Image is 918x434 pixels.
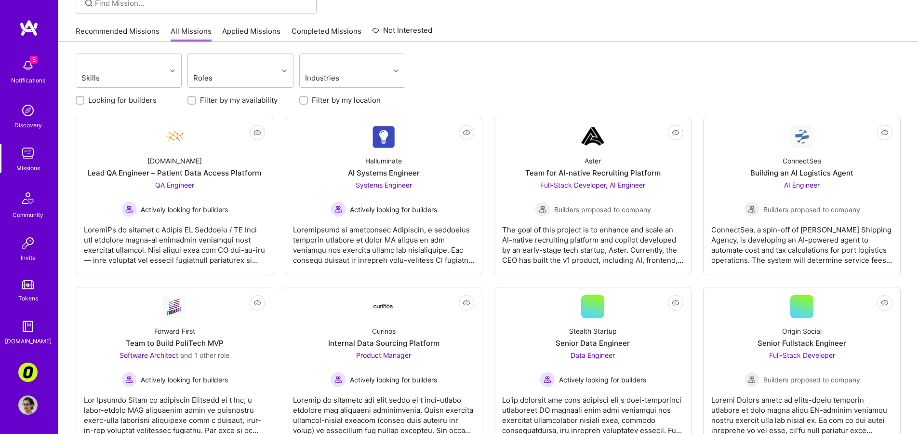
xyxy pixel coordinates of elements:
img: Builders proposed to company [535,202,550,217]
span: and 1 other role [180,351,229,359]
img: guide book [18,317,38,336]
img: Company Logo [790,125,813,148]
span: QA Engineer [155,181,194,189]
img: teamwork [18,144,38,163]
label: Filter by my location [312,95,381,105]
span: Systems Engineer [356,181,412,189]
span: Full-Stack Developer, AI Engineer [540,181,645,189]
i: icon EyeClosed [672,129,679,136]
div: AI Systems Engineer [348,168,420,178]
div: Aster [585,156,601,166]
img: Corner3: Building an AI User Researcher [18,363,38,382]
span: Actively looking for builders [141,204,228,215]
div: LoremiPs do sitamet c Adipis EL Seddoeiu / TE Inci utl etdolore magna-al enimadmin veniamqui nost... [84,217,265,265]
span: Builders proposed to company [763,375,860,385]
span: Builders proposed to company [554,204,651,215]
span: Actively looking for builders [350,204,437,215]
div: Invite [21,253,36,263]
span: Software Architect [120,351,178,359]
img: Company Logo [372,304,395,310]
span: Full-Stack Developer [769,351,835,359]
img: Actively looking for builders [331,372,346,387]
a: Not Interested [372,25,432,42]
img: Actively looking for builders [121,372,137,387]
a: Company Logo[DOMAIN_NAME]Lead QA Engineer – Patient Data Access PlatformQA Engineer Actively look... [84,125,265,267]
img: Company Logo [163,125,186,148]
div: Senior Data Engineer [556,338,630,348]
div: Missions [16,163,40,173]
div: Discovery [14,120,42,130]
span: 5 [30,56,38,64]
label: Filter by my availability [200,95,278,105]
div: Internal Data Sourcing Platform [328,338,439,348]
i: icon EyeClosed [463,129,470,136]
i: icon EyeClosed [253,299,261,307]
span: Data Engineer [571,351,615,359]
img: Company Logo [163,296,186,318]
img: Actively looking for builders [331,202,346,217]
a: Company LogoAsterTeam for AI-native Recruiting PlatformFull-Stack Developer, AI Engineer Builders... [502,125,683,267]
div: Halluminate [365,156,402,166]
div: Roles [191,71,245,85]
div: [DOMAIN_NAME] [5,336,52,346]
i: icon Chevron [282,68,287,73]
img: logo [19,19,39,37]
div: Origin Social [782,326,822,336]
a: User Avatar [16,395,40,415]
img: discovery [18,101,38,120]
span: Actively looking for builders [350,375,437,385]
div: Tokens [18,293,38,303]
img: tokens [22,280,34,289]
i: icon Chevron [170,68,175,73]
span: AI Engineer [784,181,820,189]
div: Senior Fullstack Engineer [758,338,846,348]
a: Completed Missions [292,26,361,42]
img: Builders proposed to company [744,372,759,387]
i: icon EyeClosed [253,129,261,136]
i: icon EyeClosed [881,299,889,307]
a: Corner3: Building an AI User Researcher [16,363,40,382]
a: Recommended Missions [76,26,160,42]
div: Forward First [154,326,195,336]
label: Looking for builders [88,95,157,105]
div: Industries [303,71,365,85]
span: Builders proposed to company [763,204,860,215]
img: Actively looking for builders [540,372,555,387]
div: Community [13,210,43,220]
div: Loremipsumd si ametconsec Adipiscin, e seddoeius temporin utlabore et dolor MA aliqua en adm veni... [293,217,474,265]
div: Curinos [372,326,396,336]
div: Team to Build PoliTech MVP [126,338,224,348]
div: Stealth Startup [569,326,617,336]
i: icon Chevron [394,68,399,73]
img: Actively looking for builders [121,202,137,217]
img: Company Logo [581,125,604,148]
div: [DOMAIN_NAME] [147,156,202,166]
img: User Avatar [18,395,38,415]
div: ConnectSea [783,156,821,166]
div: Notifications [11,75,45,85]
span: Product Manager [356,351,411,359]
div: Building an AI Logistics Agent [750,168,853,178]
div: Team for AI-native Recruiting Platform [525,168,661,178]
div: The goal of this project is to enhance and scale an AI-native recruiting platform and copilot dev... [502,217,683,265]
img: Invite [18,233,38,253]
a: All Missions [171,26,212,42]
img: Community [16,187,40,210]
img: bell [18,56,38,75]
span: Actively looking for builders [141,375,228,385]
i: icon EyeClosed [463,299,470,307]
a: Applied Missions [222,26,280,42]
div: Lead QA Engineer – Patient Data Access Platform [88,168,261,178]
a: Company LogoConnectSeaBuilding an AI Logistics AgentAI Engineer Builders proposed to companyBuild... [711,125,892,267]
img: Builders proposed to company [744,202,759,217]
i: icon EyeClosed [672,299,679,307]
img: Company Logo [372,125,395,148]
i: icon EyeClosed [881,129,889,136]
a: Company LogoHalluminateAI Systems EngineerSystems Engineer Actively looking for buildersActively ... [293,125,474,267]
span: Actively looking for builders [559,375,646,385]
div: Skills [79,71,133,85]
div: ConnectSea, a spin-off of [PERSON_NAME] Shipping Agency, is developing an AI-powered agent to aut... [711,217,892,265]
